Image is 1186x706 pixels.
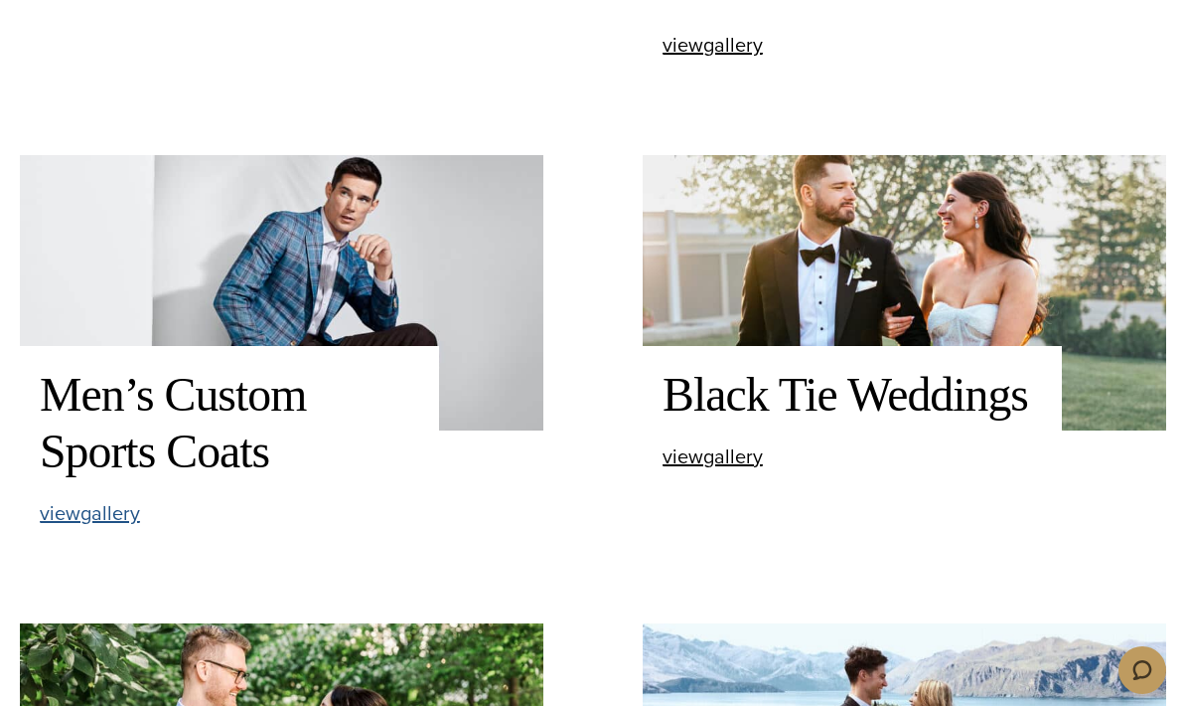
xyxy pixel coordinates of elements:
h2: Men’s Custom Sports Coats [40,366,419,480]
a: viewgallery [663,446,763,467]
span: view gallery [663,441,763,471]
iframe: Opens a widget where you can chat to one of our agents [1118,646,1166,696]
img: Client in blue bespoke Loro Piana sportscoat, white shirt. [20,155,543,431]
a: viewgallery [40,503,140,524]
img: Bride & groom outside. Bride wearing low cut wedding dress. Groom wearing wedding tuxedo by Zegna. [643,155,1166,431]
h2: Black Tie Weddings [663,366,1042,423]
span: view gallery [40,498,140,528]
span: view gallery [663,30,763,60]
a: viewgallery [663,35,763,56]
